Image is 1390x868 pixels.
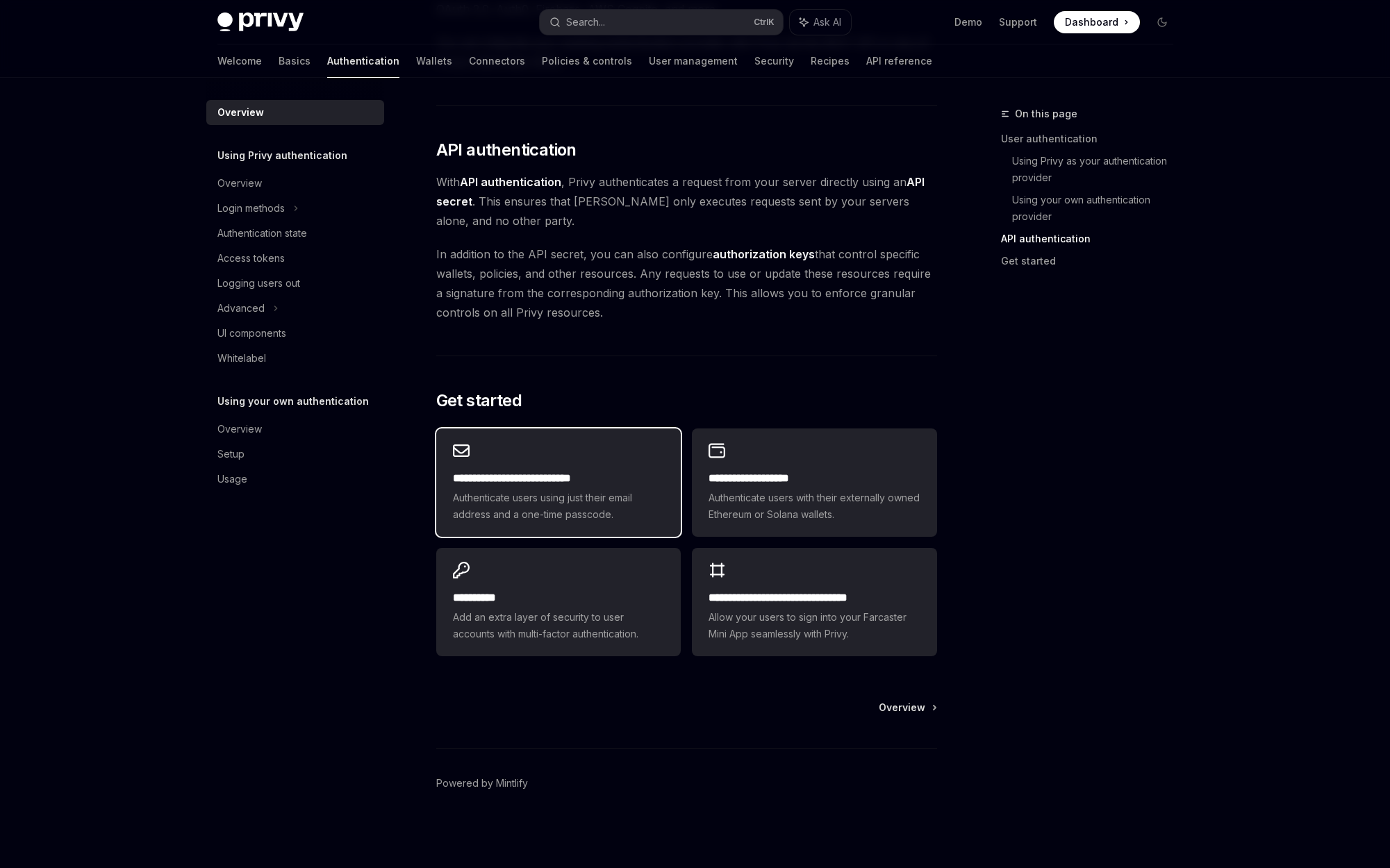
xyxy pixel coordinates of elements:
span: Overview [879,701,925,715]
span: With , Privy authenticates a request from your server directly using an . This ensures that [PERS... [436,172,937,231]
span: Allow your users to sign into your Farcaster Mini App seamlessly with Privy. [709,609,920,642]
div: Authentication state [217,225,307,242]
div: Usage [217,471,247,487]
span: Ctrl K [754,17,775,28]
a: Usage [206,467,384,492]
a: Using your own authentication provider [1012,189,1184,228]
a: User management [649,44,738,78]
div: Logging users out [217,275,300,292]
a: Overview [206,100,384,125]
div: Advanced [217,300,265,317]
a: Security [754,44,794,78]
div: Overview [217,175,262,192]
span: Authenticate users with their externally owned Ethereum or Solana wallets. [709,490,920,523]
div: UI components [217,325,286,342]
span: On this page [1015,106,1077,122]
a: Powered by Mintlify [436,776,528,790]
button: Search...CtrlK [540,10,783,35]
a: Wallets [416,44,452,78]
a: User authentication [1001,128,1184,150]
h5: Using Privy authentication [217,147,347,164]
span: In addition to the API secret, you can also configure that control specific wallets, policies, an... [436,244,937,322]
a: Policies & controls [542,44,632,78]
a: UI components [206,321,384,346]
a: Authentication state [206,221,384,246]
a: Basics [279,44,311,78]
button: Toggle dark mode [1151,11,1173,33]
div: Overview [217,421,262,437]
a: API authentication [1001,228,1184,250]
a: **** *****Add an extra layer of security to user accounts with multi-factor authentication. [436,548,681,656]
div: Whitelabel [217,350,266,367]
a: Recipes [811,44,850,78]
span: API authentication [436,139,577,161]
a: Connectors [469,44,525,78]
a: Support [999,15,1037,29]
button: Ask AI [790,10,851,35]
a: Get started [1001,250,1184,272]
span: Dashboard [1065,15,1118,29]
img: dark logo [217,12,304,32]
strong: API authentication [460,175,561,189]
div: Overview [217,104,264,121]
a: Access tokens [206,246,384,271]
div: Search... [566,14,605,31]
a: Whitelabel [206,346,384,371]
h5: Using your own authentication [217,393,369,410]
a: Setup [206,442,384,467]
span: Get started [436,390,522,412]
div: Access tokens [217,250,285,267]
a: Overview [879,701,936,715]
a: Demo [954,15,982,29]
span: Add an extra layer of security to user accounts with multi-factor authentication. [453,609,664,642]
a: Dashboard [1054,11,1140,33]
a: Logging users out [206,271,384,296]
a: API reference [866,44,932,78]
a: Overview [206,171,384,196]
span: Ask AI [813,15,841,29]
strong: authorization keys [713,247,815,261]
a: **** **** **** ****Authenticate users with their externally owned Ethereum or Solana wallets. [692,428,936,537]
a: Authentication [327,44,399,78]
div: Login methods [217,200,285,217]
a: Using Privy as your authentication provider [1012,150,1184,189]
a: Welcome [217,44,262,78]
span: Authenticate users using just their email address and a one-time passcode. [453,490,664,523]
a: Overview [206,417,384,442]
div: Setup [217,446,245,462]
